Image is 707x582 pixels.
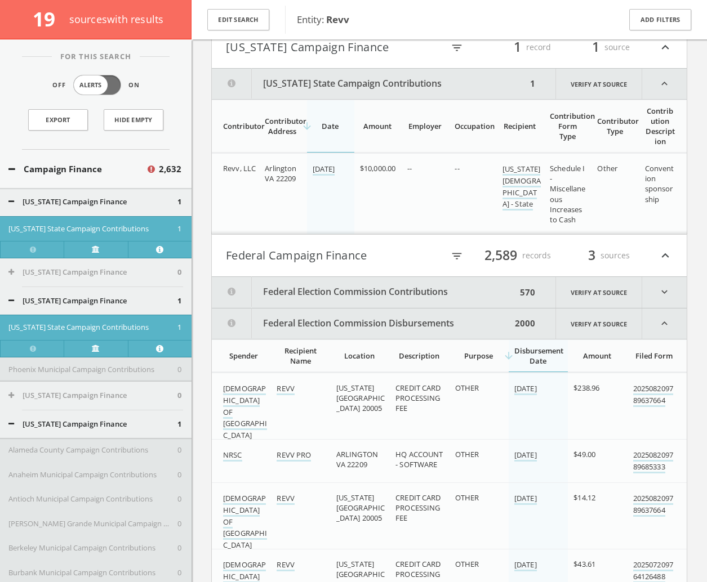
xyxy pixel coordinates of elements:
[8,469,177,481] button: Anaheim Municipal Campaign Contributions
[573,449,595,459] span: $49.00
[33,6,65,32] span: 19
[8,223,177,235] button: [US_STATE] State Campaign Contributions
[277,450,311,462] a: REVV PRO
[52,51,140,62] span: For This Search
[177,543,181,554] span: 0
[503,121,537,131] div: Recipient
[514,450,537,462] a: [DATE]
[297,13,349,26] span: Entity:
[336,351,383,361] div: Location
[573,493,595,503] span: $14.12
[503,350,514,361] i: arrow_downward
[8,419,177,430] button: [US_STATE] Campaign Finance
[483,246,551,265] div: records
[583,245,601,265] span: 3
[265,116,300,136] div: Contributor Address
[509,37,526,57] span: 1
[8,296,177,307] button: [US_STATE] Campaign Finance
[555,308,642,339] a: Verify at source
[8,445,177,456] button: Alameda County Campaign Contributions
[223,450,242,462] a: NRSC
[177,223,181,235] span: 1
[360,163,395,173] span: $10,000.00
[265,163,296,183] span: Arlington VA 22209
[633,493,673,517] a: 202508209789637664
[223,493,267,552] a: [DEMOGRAPHIC_DATA] OF [GEOGRAPHIC_DATA]
[645,163,674,204] span: Convention sponsorship
[514,493,537,505] a: [DATE]
[52,80,66,90] span: Off
[177,267,181,278] span: 0
[455,493,479,503] span: OTHER
[8,543,177,554] button: Berkeley Municipal Campaign Contributions
[555,69,642,99] a: Verify at source
[277,559,295,571] a: REVV
[277,383,295,395] a: REVV
[395,493,441,523] span: CREDIT CARD PROCESSING FEE
[177,567,181,579] span: 0
[555,277,642,308] a: Verify at source
[223,121,252,131] div: Contributor
[177,196,181,208] span: 1
[8,518,177,530] button: [PERSON_NAME] Grande Municipal Campaign Contributions
[517,277,539,308] div: 570
[8,364,177,375] button: Phoenix Municipal Campaign Contributions
[455,163,459,173] span: --
[562,38,630,57] div: source
[658,246,673,265] i: expand_less
[177,364,181,375] span: 0
[177,494,181,505] span: 0
[177,419,181,430] span: 1
[645,106,675,146] div: Contribution Description
[336,449,378,469] span: ARLINGTON VA 22209
[159,163,181,176] span: 2,632
[69,12,164,26] span: source s with results
[455,351,502,361] div: Purpose
[326,13,349,26] b: Revv
[313,164,335,176] a: [DATE]
[223,351,264,361] div: Spender
[573,559,595,569] span: $43.61
[177,322,181,333] span: 1
[642,277,687,308] i: expand_more
[479,245,522,265] span: 2,589
[212,69,527,99] button: [US_STATE] State Campaign Contributions
[223,383,267,442] a: [DEMOGRAPHIC_DATA] OF [GEOGRAPHIC_DATA]
[8,267,177,278] button: [US_STATE] Campaign Finance
[128,80,140,90] span: On
[503,164,541,211] a: [US_STATE][DEMOGRAPHIC_DATA] - State
[633,351,675,361] div: Filed Form
[226,246,443,265] button: Federal Campaign Finance
[451,250,463,262] i: filter_list
[562,246,630,265] div: sources
[277,346,323,366] div: Recipient Name
[483,38,551,57] div: record
[407,121,442,131] div: Employer
[550,163,585,225] span: Schedule I - Miscellaneous Increases to Cash
[629,9,691,31] button: Add Filters
[633,450,673,473] a: 202508209789685333
[64,241,127,258] a: Verify at source
[550,111,585,141] div: Contribution Form Type
[587,37,604,57] span: 1
[336,493,385,523] span: [US_STATE][GEOGRAPHIC_DATA] 20005
[527,69,539,99] div: 1
[407,163,412,173] span: --
[336,383,385,413] span: [US_STATE][GEOGRAPHIC_DATA] 20005
[177,296,181,307] span: 1
[597,163,617,173] span: Other
[8,322,177,333] button: [US_STATE] State Campaign Contributions
[395,383,441,413] span: CREDIT CARD PROCESSING FEE
[8,567,177,579] button: Burbank Municipal Campaign Contributions
[313,121,348,131] div: Date
[395,449,443,469] span: HQ ACCOUNT - SOFTWARE
[8,390,177,401] button: [US_STATE] Campaign Finance
[212,308,512,339] button: Federal Election Commission Disbursements
[514,559,537,571] a: [DATE]
[212,277,517,308] button: Federal Election Commission Contributions
[455,121,490,131] div: Occupation
[64,340,127,357] a: Verify at source
[177,445,181,456] span: 0
[360,121,395,131] div: Amount
[455,449,479,459] span: OTHER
